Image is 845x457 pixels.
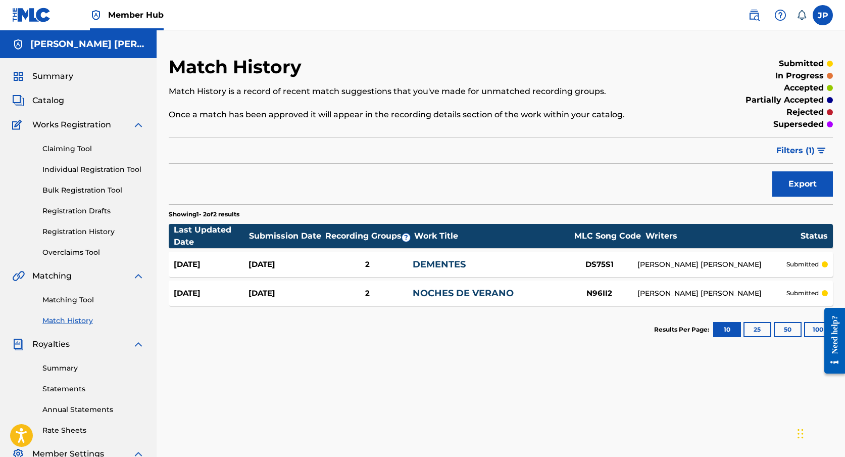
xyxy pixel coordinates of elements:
[794,408,845,457] div: Widget de chat
[174,288,248,299] div: [DATE]
[323,288,412,299] div: 2
[132,338,144,350] img: expand
[801,230,828,242] div: Status
[817,148,826,154] img: filter
[108,9,164,21] span: Member Hub
[323,259,412,270] div: 2
[817,300,845,382] iframe: Resource Center
[42,425,144,436] a: Rate Sheets
[324,230,415,242] div: Recording Groups
[42,226,144,237] a: Registration History
[30,38,144,50] h5: José Ismael Peraza López
[772,171,833,197] button: Export
[784,82,824,94] p: accepted
[413,288,514,299] a: NOCHES DE VERANO
[32,270,72,282] span: Matching
[12,8,51,22] img: MLC Logo
[744,5,764,25] a: Public Search
[248,288,323,299] div: [DATE]
[713,322,741,337] button: 10
[562,288,637,299] div: N96II2
[169,210,239,219] p: Showing 1 - 2 of 2 results
[797,10,807,20] div: Notifications
[794,408,845,457] iframe: Chat Widget
[12,70,24,82] img: Summary
[786,106,824,118] p: rejected
[132,119,144,131] img: expand
[562,259,637,270] div: DS75S1
[774,9,786,21] img: help
[12,70,73,82] a: SummarySummary
[132,270,144,282] img: expand
[42,206,144,216] a: Registration Drafts
[42,384,144,394] a: Statements
[169,85,680,98] p: Match History is a record of recent match suggestions that you've made for unmatched recording gr...
[745,94,824,106] p: partially accepted
[414,230,569,242] div: Work Title
[32,70,73,82] span: Summary
[32,338,70,350] span: Royalties
[774,322,802,337] button: 50
[12,270,25,282] img: Matching
[249,230,324,242] div: Submission Date
[12,95,24,107] img: Catalog
[413,259,466,270] a: DEMENTES
[637,259,786,270] div: [PERSON_NAME] [PERSON_NAME]
[174,224,249,248] div: Last Updated Date
[402,234,410,242] span: ?
[804,322,832,337] button: 100
[169,56,307,78] h2: Match History
[42,185,144,196] a: Bulk Registration Tool
[42,144,144,154] a: Claiming Tool
[42,315,144,326] a: Match History
[570,230,645,242] div: MLC Song Code
[174,259,248,270] div: [DATE]
[748,9,760,21] img: search
[654,325,712,334] p: Results Per Page:
[773,118,824,130] p: superseded
[42,404,144,415] a: Annual Statements
[645,230,801,242] div: Writers
[42,164,144,175] a: Individual Registration Tool
[32,119,111,131] span: Works Registration
[169,109,680,121] p: Once a match has been approved it will appear in the recording details section of the work within...
[786,260,819,269] p: submitted
[42,363,144,374] a: Summary
[42,247,144,258] a: Overclaims Tool
[12,95,64,107] a: CatalogCatalog
[779,58,824,70] p: submitted
[248,259,323,270] div: [DATE]
[42,295,144,305] a: Matching Tool
[12,38,24,51] img: Accounts
[770,138,833,163] button: Filters (1)
[637,288,786,299] div: [PERSON_NAME] [PERSON_NAME]
[775,70,824,82] p: in progress
[12,338,24,350] img: Royalties
[776,145,815,157] span: Filters ( 1 )
[786,289,819,298] p: submitted
[743,322,771,337] button: 25
[32,95,64,107] span: Catalog
[770,5,790,25] div: Help
[798,419,804,449] div: Arrastrar
[813,5,833,25] div: User Menu
[90,9,102,21] img: Top Rightsholder
[12,119,25,131] img: Works Registration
